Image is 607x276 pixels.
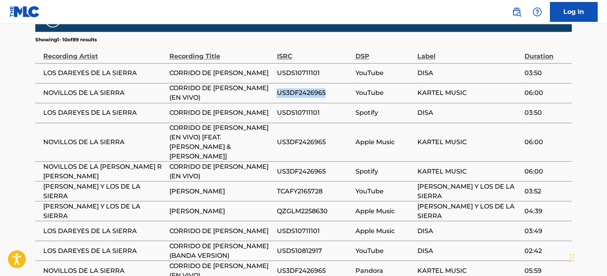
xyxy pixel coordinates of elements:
iframe: Chat Widget [567,238,607,276]
span: US3DF2426965 [277,266,351,275]
span: 06:00 [524,137,568,147]
span: 03:50 [524,108,568,118]
span: LOS DAREYES DE LA SIERRA [43,246,165,255]
a: Public Search [509,4,524,20]
span: Apple Music [355,137,413,147]
span: Apple Music [355,226,413,235]
p: Showing 1 - 10 of 89 results [35,36,97,43]
span: LOS DAREYES DE LA SIERRA [43,108,165,118]
span: CORRIDO DE [PERSON_NAME] (EN VIVO) [169,162,273,181]
span: [PERSON_NAME] [169,206,273,216]
div: Recording Title [169,43,273,61]
span: 03:52 [524,186,568,196]
span: 03:50 [524,68,568,78]
span: QZGLM2258630 [277,206,351,216]
span: USDS10711101 [277,68,351,78]
span: YouTube [355,68,413,78]
span: Pandora [355,266,413,275]
span: KARTEL MUSIC [417,88,521,98]
span: NOVILLOS DE LA SIERRA [43,137,165,147]
span: DISA [417,246,521,255]
span: [PERSON_NAME] Y LOS DE LA SIERRA [43,181,165,201]
span: Spotify [355,166,413,176]
span: KARTEL MUSIC [417,266,521,275]
span: DISA [417,108,521,118]
span: [PERSON_NAME] Y LOS DE LA SIERRA [43,201,165,220]
div: Help [529,4,545,20]
img: search [512,7,521,17]
span: 06:00 [524,88,568,98]
span: Apple Music [355,206,413,216]
span: YouTube [355,88,413,98]
span: KARTEL MUSIC [417,137,521,147]
span: [PERSON_NAME] Y LOS DE LA SIERRA [417,181,521,201]
span: US3DF2426965 [277,88,351,98]
span: CORRIDO DE [PERSON_NAME] (BANDA VERSION) [169,241,273,260]
span: USDS10711101 [277,108,351,118]
span: 05:59 [524,266,568,275]
span: CORRIDO DE [PERSON_NAME] [169,108,273,118]
span: [PERSON_NAME] Y LOS DE LA SIERRA [417,201,521,220]
span: TCAFY2165728 [277,186,351,196]
div: ISRC [277,43,351,61]
span: Spotify [355,108,413,118]
a: Log In [550,2,597,22]
div: Drag [570,246,574,270]
span: NOVILLOS DE LA [PERSON_NAME] R [PERSON_NAME] [43,162,165,181]
span: 03:49 [524,226,568,235]
span: NOVILLOS DE LA SIERRA [43,88,165,98]
span: LOS DAREYES DE LA SIERRA [43,68,165,78]
span: YouTube [355,186,413,196]
span: US3DF2426965 [277,137,351,147]
span: 04:39 [524,206,568,216]
span: CORRIDO DE [PERSON_NAME] [169,226,273,235]
span: 02:42 [524,246,568,255]
img: help [532,7,542,17]
span: NOVILLOS DE LA SIERRA [43,266,165,275]
img: MLC Logo [10,6,40,17]
div: Label [417,43,521,61]
span: KARTEL MUSIC [417,166,521,176]
span: [PERSON_NAME] [169,186,273,196]
span: CORRIDO DE [PERSON_NAME] (EN VIVO) [FEAT. [PERSON_NAME] & [PERSON_NAME]] [169,123,273,161]
span: 06:00 [524,166,568,176]
span: CORRIDO DE [PERSON_NAME] [169,68,273,78]
span: LOS DAREYES DE LA SIERRA [43,226,165,235]
span: DISA [417,68,521,78]
div: DSP [355,43,413,61]
span: CORRIDO DE [PERSON_NAME] (EN VIVO) [169,83,273,102]
span: YouTube [355,246,413,255]
span: USDS10711101 [277,226,351,235]
div: Duration [524,43,568,61]
div: Recording Artist [43,43,165,61]
span: DISA [417,226,521,235]
span: USDS10812917 [277,246,351,255]
span: US3DF2426965 [277,166,351,176]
